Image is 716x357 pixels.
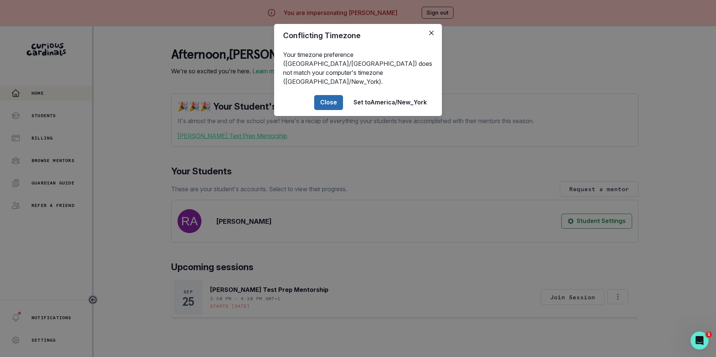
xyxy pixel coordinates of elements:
[274,24,442,47] header: Conflicting Timezone
[691,332,709,350] iframe: Intercom live chat
[425,27,437,39] button: Close
[706,332,712,338] span: 1
[274,47,442,89] div: Your timezone preference ([GEOGRAPHIC_DATA]/[GEOGRAPHIC_DATA]) does not match your computer's tim...
[348,95,433,110] button: Set toAmerica/New_York
[314,95,343,110] button: Close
